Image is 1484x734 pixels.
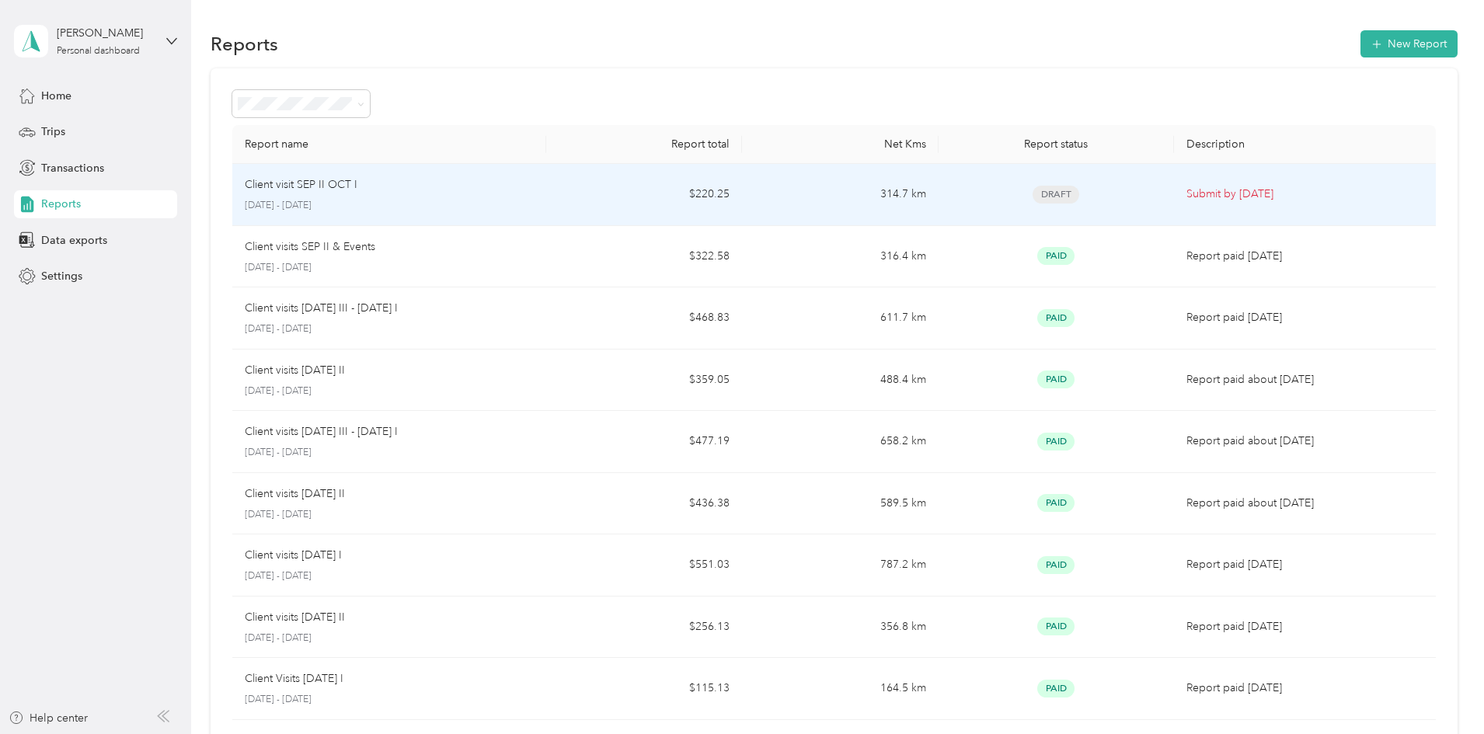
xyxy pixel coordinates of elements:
[546,350,742,412] td: $359.05
[1037,617,1075,635] span: Paid
[41,196,81,212] span: Reports
[245,176,357,193] p: Client visit SEP II OCT I
[41,232,107,249] span: Data exports
[245,423,398,440] p: Client visits [DATE] III - [DATE] I
[245,569,534,583] p: [DATE] - [DATE]
[245,362,345,379] p: Client visits [DATE] II
[245,261,534,275] p: [DATE] - [DATE]
[245,508,534,522] p: [DATE] - [DATE]
[245,384,534,398] p: [DATE] - [DATE]
[245,485,345,503] p: Client visits [DATE] II
[1186,556,1423,573] p: Report paid [DATE]
[546,658,742,720] td: $115.13
[546,534,742,597] td: $551.03
[742,658,938,720] td: 164.5 km
[9,710,88,726] button: Help center
[245,238,375,256] p: Client visits SEP II & Events
[57,25,154,41] div: [PERSON_NAME]
[742,597,938,659] td: 356.8 km
[546,597,742,659] td: $256.13
[41,88,71,104] span: Home
[245,446,534,460] p: [DATE] - [DATE]
[1033,186,1079,204] span: Draft
[1186,309,1423,326] p: Report paid [DATE]
[245,693,534,707] p: [DATE] - [DATE]
[546,164,742,226] td: $220.25
[1186,680,1423,697] p: Report paid [DATE]
[41,160,104,176] span: Transactions
[1360,30,1458,57] button: New Report
[211,36,278,52] h1: Reports
[742,534,938,597] td: 787.2 km
[742,164,938,226] td: 314.7 km
[546,473,742,535] td: $436.38
[1397,647,1484,734] iframe: Everlance-gr Chat Button Frame
[1037,433,1075,450] span: Paid
[245,322,534,336] p: [DATE] - [DATE]
[546,226,742,288] td: $322.58
[742,411,938,473] td: 658.2 km
[1037,309,1075,327] span: Paid
[1174,125,1436,164] th: Description
[1186,371,1423,388] p: Report paid about [DATE]
[245,631,534,645] p: [DATE] - [DATE]
[742,350,938,412] td: 488.4 km
[1186,248,1423,265] p: Report paid [DATE]
[1186,618,1423,635] p: Report paid [DATE]
[951,137,1162,151] div: Report status
[1037,556,1075,574] span: Paid
[232,125,546,164] th: Report name
[1186,433,1423,450] p: Report paid about [DATE]
[1037,680,1075,697] span: Paid
[245,609,345,626] p: Client visits [DATE] II
[245,547,342,564] p: Client visits [DATE] I
[245,670,343,687] p: Client Visits [DATE] I
[1037,370,1075,388] span: Paid
[1186,495,1423,512] p: Report paid about [DATE]
[245,300,398,317] p: Client visits [DATE] III - [DATE] I
[742,287,938,350] td: 611.7 km
[41,268,82,284] span: Settings
[546,287,742,350] td: $468.83
[546,411,742,473] td: $477.19
[245,199,534,213] p: [DATE] - [DATE]
[742,125,938,164] th: Net Kms
[1186,186,1423,203] p: Submit by [DATE]
[1037,247,1075,265] span: Paid
[41,123,65,140] span: Trips
[742,226,938,288] td: 316.4 km
[57,47,140,56] div: Personal dashboard
[1037,494,1075,512] span: Paid
[546,125,742,164] th: Report total
[742,473,938,535] td: 589.5 km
